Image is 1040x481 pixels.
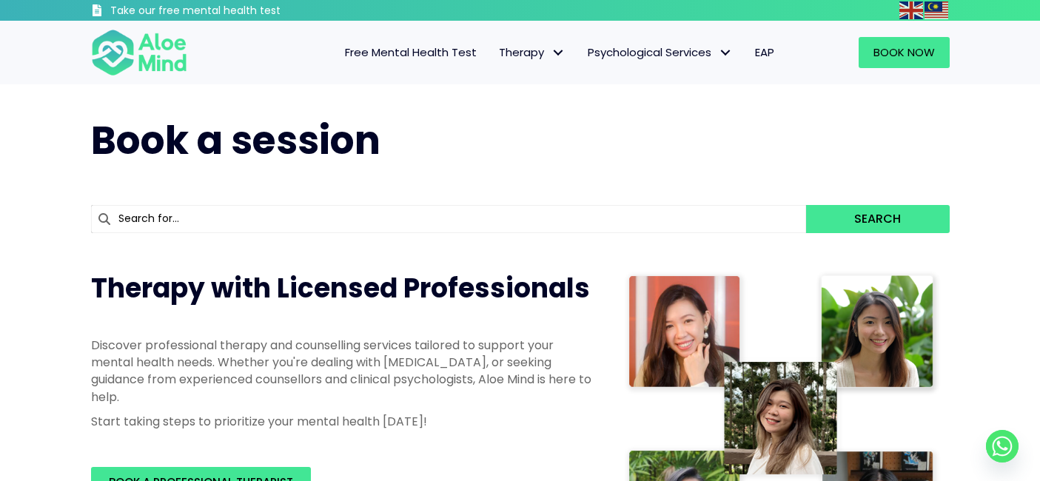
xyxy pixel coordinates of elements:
input: Search for... [91,205,807,233]
a: Psychological ServicesPsychological Services: submenu [577,37,744,68]
span: Free Mental Health Test [345,44,477,60]
img: ms [925,1,948,19]
span: EAP [755,44,774,60]
a: EAP [744,37,785,68]
img: Aloe mind Logo [91,28,187,77]
span: Book Now [873,44,935,60]
nav: Menu [207,37,785,68]
span: Therapy: submenu [548,42,569,64]
a: Free Mental Health Test [334,37,488,68]
span: Psychological Services: submenu [715,42,737,64]
p: Start taking steps to prioritize your mental health [DATE]! [91,413,594,430]
a: Whatsapp [986,430,1019,462]
a: Book Now [859,37,950,68]
p: Discover professional therapy and counselling services tailored to support your mental health nee... [91,337,594,406]
a: Take our free mental health test [91,4,360,21]
a: Malay [925,1,950,18]
a: English [899,1,925,18]
a: TherapyTherapy: submenu [488,37,577,68]
span: Therapy with Licensed Professionals [91,269,590,307]
span: Book a session [91,113,380,167]
span: Psychological Services [588,44,733,60]
span: Therapy [499,44,566,60]
h3: Take our free mental health test [110,4,360,18]
button: Search [806,205,949,233]
img: en [899,1,923,19]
